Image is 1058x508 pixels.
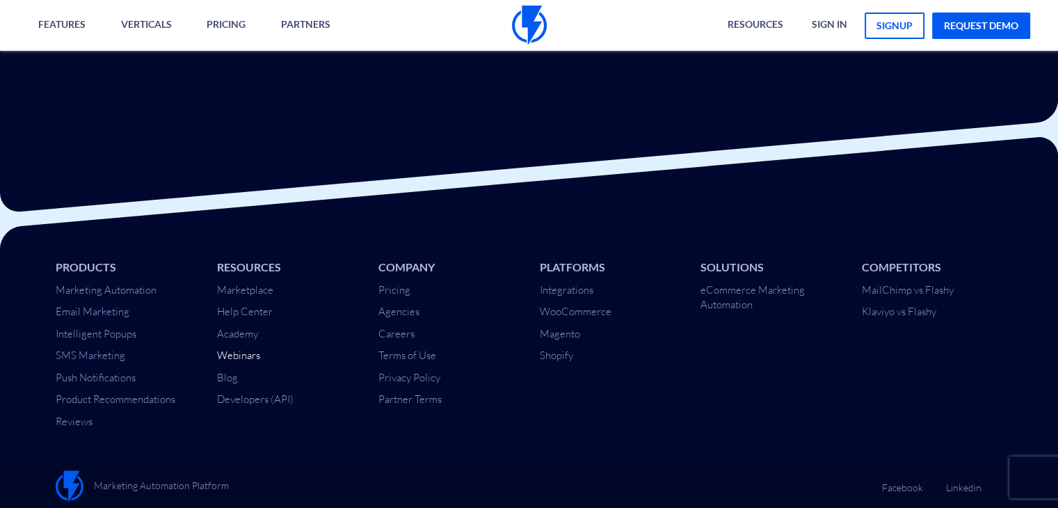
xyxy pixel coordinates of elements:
a: Klaviyo vs Flashy [862,305,936,318]
a: Privacy Policy [378,371,440,384]
a: Reviews [56,415,93,428]
a: Linkedin [946,470,981,495]
a: WooCommerce [539,305,611,318]
a: Agencies [378,305,419,318]
a: request demo [932,13,1030,39]
a: Partner Terms [378,392,442,406]
a: Blog [217,371,238,384]
a: Marketing Automation [56,283,157,296]
a: Push Notifications [56,371,136,384]
li: Platforms [539,260,680,276]
a: Facebook [882,470,923,495]
a: Magento [539,327,579,340]
img: Flashy [56,470,83,502]
a: Marketing Automation Platform [56,470,229,502]
a: Webinars [217,349,260,362]
a: Integrations [539,283,593,296]
li: Competitors [862,260,1002,276]
a: Intelligent Popups [56,327,136,340]
a: MailChimp vs Flashy [862,283,954,296]
a: Marketplace [217,283,273,296]
a: Academy [217,327,258,340]
li: Resources [217,260,358,276]
a: signup [865,13,924,39]
a: SMS Marketing [56,349,125,362]
a: Terms of Use [378,349,436,362]
a: Email Marketing [56,305,129,318]
li: Solutions [700,260,841,276]
a: Help Center [217,305,273,318]
a: Developers (API) [217,392,294,406]
li: Company [378,260,519,276]
a: Product Recommendations [56,392,175,406]
a: Careers [378,327,415,340]
a: eCommerce Marketing Automation [700,283,805,311]
a: Pricing [378,283,410,296]
li: Products [56,260,196,276]
a: Shopify [539,349,572,362]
